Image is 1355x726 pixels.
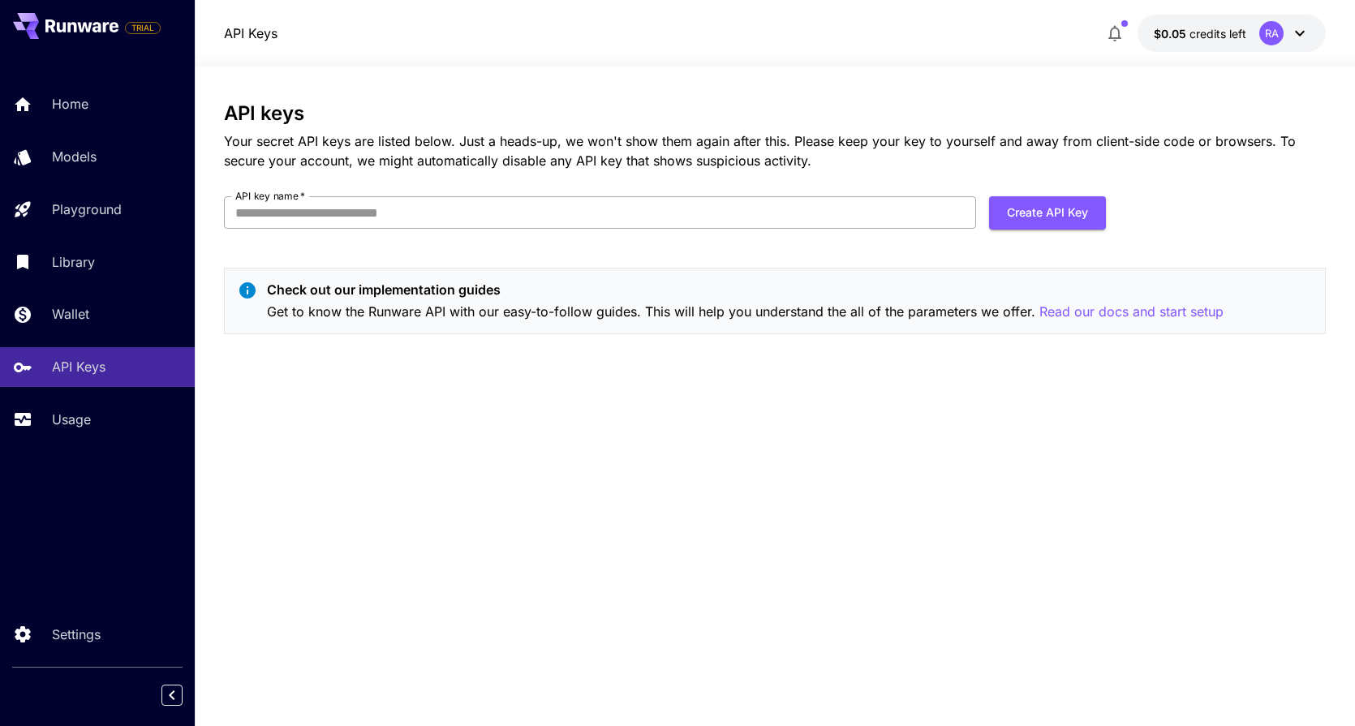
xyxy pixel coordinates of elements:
nav: breadcrumb [224,24,277,43]
p: Playground [52,200,122,219]
p: Wallet [52,304,89,324]
div: RA [1259,21,1284,45]
span: credits left [1189,27,1246,41]
button: Create API Key [989,196,1106,230]
button: Read our docs and start setup [1039,302,1224,322]
p: Models [52,147,97,166]
p: Usage [52,410,91,429]
button: Collapse sidebar [161,685,183,706]
p: Home [52,94,88,114]
div: $0.05 [1154,25,1246,42]
p: Check out our implementation guides [267,280,1224,299]
div: Collapse sidebar [174,681,195,710]
label: API key name [235,189,305,203]
p: Get to know the Runware API with our easy-to-follow guides. This will help you understand the all... [267,302,1224,322]
p: Your secret API keys are listed below. Just a heads-up, we won't show them again after this. Plea... [224,131,1327,170]
h3: API keys [224,102,1327,125]
p: Settings [52,625,101,644]
p: API Keys [52,357,105,376]
button: $0.05RA [1138,15,1326,52]
span: TRIAL [126,22,160,34]
span: Add your payment card to enable full platform functionality. [125,18,161,37]
a: API Keys [224,24,277,43]
p: Library [52,252,95,272]
span: $0.05 [1154,27,1189,41]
